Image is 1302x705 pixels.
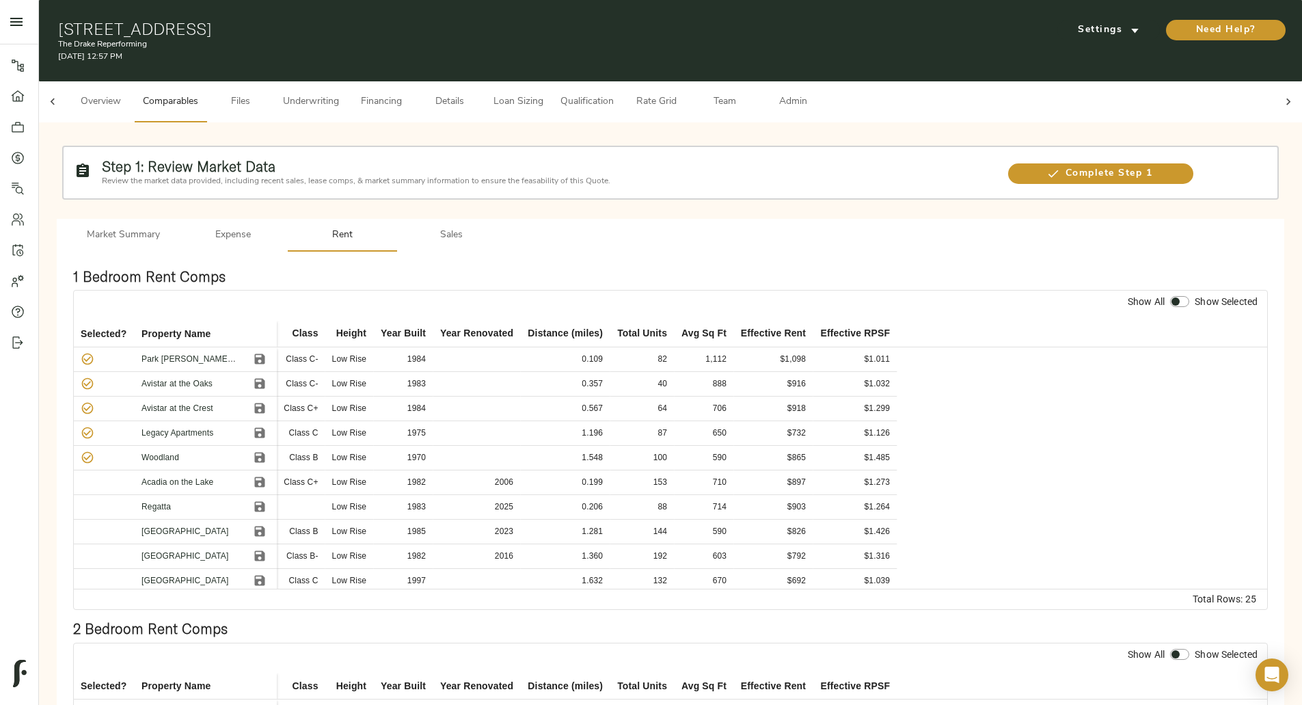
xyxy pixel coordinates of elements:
[292,320,318,347] div: Class
[1192,292,1260,311] div: Show Selected
[1193,592,1256,606] div: Total Rows: 25
[58,38,875,51] p: The Drake Reperforming
[289,451,318,464] p: Class B
[681,320,727,347] div: Avg Sq Ft
[407,427,426,439] div: 1975
[277,320,325,347] div: Class
[249,496,270,517] button: Save
[289,574,318,587] p: Class C
[143,94,198,111] span: Comparables
[582,477,603,488] div: 0.199
[582,354,603,365] div: 0.109
[653,526,667,537] div: 144
[657,354,667,365] div: 82
[1166,20,1286,40] button: Need Help?
[277,673,325,700] div: Class
[653,477,667,488] div: 153
[332,354,367,365] div: Low Rise
[135,321,243,347] div: Property Name
[674,320,733,347] div: Avg Sq Ft
[424,94,476,111] span: Details
[102,157,275,175] strong: Step 1: Review Market Data
[495,526,513,537] div: 2023
[81,321,127,347] div: Selected?
[582,550,603,562] div: 1.360
[407,403,426,414] div: 1984
[713,378,727,390] div: 888
[407,378,426,390] div: 1983
[332,427,367,439] div: Low Rise
[1057,20,1160,40] button: Settings
[74,673,135,700] div: Selected?
[582,501,603,513] div: 0.206
[767,94,819,111] span: Admin
[289,427,318,439] p: Class C
[865,550,891,562] p: As Of July 2025
[865,501,891,513] p: As Of July 2025
[787,427,806,439] p: As Of July 2025
[286,550,318,562] p: Class B-
[674,673,733,700] div: Avg Sq Ft
[373,320,433,347] div: Year Built
[713,477,727,488] div: 710
[713,550,727,562] div: 603
[1071,22,1146,39] span: Settings
[289,525,318,537] p: Class B
[681,673,727,700] div: Avg Sq Ft
[74,321,135,347] div: Selected?
[653,550,667,562] div: 192
[141,428,213,438] a: Legacy Apartments
[433,320,520,347] div: Year Renovated
[141,502,171,511] a: Regatta
[787,476,806,488] p: As Of July 2025
[296,227,389,244] span: Rent
[787,550,806,562] p: As Of July 2025
[617,673,667,700] div: Total Units
[733,673,813,700] div: Effective Rent
[332,501,367,513] div: Low Rise
[528,673,603,700] div: Distance (miles)
[373,673,433,700] div: Year Built
[284,476,318,488] p: Class C+
[141,477,213,487] a: Acadia on the Lake
[865,353,891,365] p: As Of July 2025
[249,349,270,369] button: Save
[813,673,897,700] div: Effective RPSF
[630,94,682,111] span: Rate Grid
[141,403,213,413] a: Avistar at the Crest
[284,402,318,414] p: Class C+
[102,175,993,187] p: Review the market data provided, including recent sales, lease comps, & market summary informatio...
[528,320,603,347] div: Distance (miles)
[407,354,426,365] div: 1984
[617,320,667,347] div: Total Units
[520,320,610,347] div: Distance (miles)
[433,673,520,700] div: Year Renovated
[1192,645,1260,664] div: Show Selected
[381,673,426,700] div: Year Built
[713,452,727,464] div: 590
[381,320,426,347] div: Year Built
[332,575,367,587] div: Low Rise
[582,452,603,464] div: 1.548
[865,525,891,537] p: As Of July 2025
[865,476,891,488] p: As Of July 2025
[741,673,806,700] div: Effective Rent
[332,526,367,537] div: Low Rise
[1256,659,1288,691] div: Open Intercom Messenger
[286,353,318,365] p: Class C-
[713,575,727,587] div: 670
[560,94,614,111] span: Qualification
[787,525,806,537] p: As Of July 2025
[249,373,270,394] button: Save
[610,673,674,700] div: Total Units
[332,452,367,464] div: Low Rise
[407,452,426,464] div: 1970
[249,546,270,566] button: Save
[249,423,270,443] button: Save
[713,501,727,513] div: 714
[582,403,603,414] div: 0.567
[249,447,270,468] button: Save
[332,550,367,562] div: Low Rise
[13,660,27,687] img: logo
[407,526,426,537] div: 1985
